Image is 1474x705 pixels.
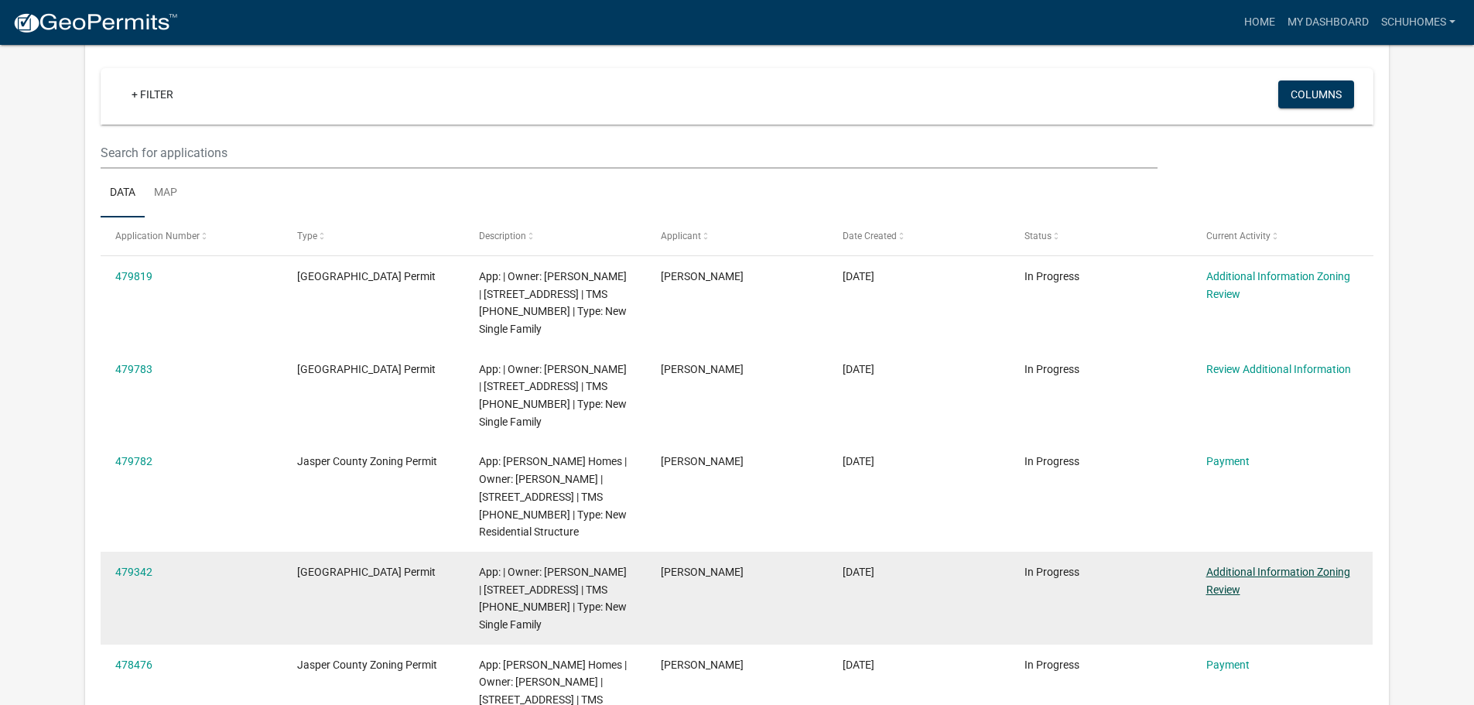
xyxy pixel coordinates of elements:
[1238,8,1281,37] a: Home
[282,217,464,255] datatable-header-cell: Type
[479,231,526,241] span: Description
[1206,270,1350,300] a: Additional Information Zoning Review
[1024,363,1079,375] span: In Progress
[479,566,627,631] span: App: | Owner: FREISMUTH WILLIAM P | 4031 OKATIE HWY S | TMS 039-00-12-001 | Type: New Single Family
[101,137,1157,169] input: Search for applications
[297,270,436,282] span: Jasper County Building Permit
[646,217,828,255] datatable-header-cell: Applicant
[297,455,437,467] span: Jasper County Zoning Permit
[115,270,152,282] a: 479819
[843,659,874,671] span: 09/15/2025
[843,363,874,375] span: 09/17/2025
[1206,231,1271,241] span: Current Activity
[101,217,282,255] datatable-header-cell: Application Number
[115,231,200,241] span: Application Number
[115,455,152,467] a: 479782
[297,566,436,578] span: Jasper County Building Permit
[828,217,1010,255] datatable-header-cell: Date Created
[297,231,317,241] span: Type
[1024,270,1079,282] span: In Progress
[1024,455,1079,467] span: In Progress
[115,363,152,375] a: 479783
[661,455,744,467] span: Will Scritchfield
[479,455,627,538] span: App: Schumacher Homes | Owner: FREISMUTH WILLIAM P | 4031 OKATIE HWY S | TMS 039-00-12-001 | Type...
[145,169,186,218] a: Map
[1024,231,1052,241] span: Status
[464,217,646,255] datatable-header-cell: Description
[297,659,437,671] span: Jasper County Zoning Permit
[1024,566,1079,578] span: In Progress
[843,231,897,241] span: Date Created
[1206,659,1250,671] a: Payment
[1206,455,1250,467] a: Payment
[479,363,627,428] span: App: | Owner: FREISMUTH WILLIAM P | 4031OKATIE HWY S | TMS 039-00-12-001 | Type: New Single Family
[843,566,874,578] span: 09/16/2025
[1206,566,1350,596] a: Additional Information Zoning Review
[661,566,744,578] span: Will Scritchfield
[119,80,186,108] a: + Filter
[1024,659,1079,671] span: In Progress
[1191,217,1373,255] datatable-header-cell: Current Activity
[479,270,627,335] span: App: | Owner: FREISMUTH WILLIAM P | 4031 OKATIE HWY S | TMS 039-00-12-001 | Type: New Single Family
[661,231,701,241] span: Applicant
[661,659,744,671] span: Will Scritchfield
[101,169,145,218] a: Data
[1281,8,1375,37] a: My Dashboard
[661,270,744,282] span: Will Scritchfield
[843,455,874,467] span: 09/17/2025
[1009,217,1191,255] datatable-header-cell: Status
[843,270,874,282] span: 09/17/2025
[1375,8,1462,37] a: SchuHomes
[1206,363,1351,375] a: Review Additional Information
[297,363,436,375] span: Jasper County Building Permit
[115,566,152,578] a: 479342
[115,659,152,671] a: 478476
[1278,80,1354,108] button: Columns
[661,363,744,375] span: Will Scritchfield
